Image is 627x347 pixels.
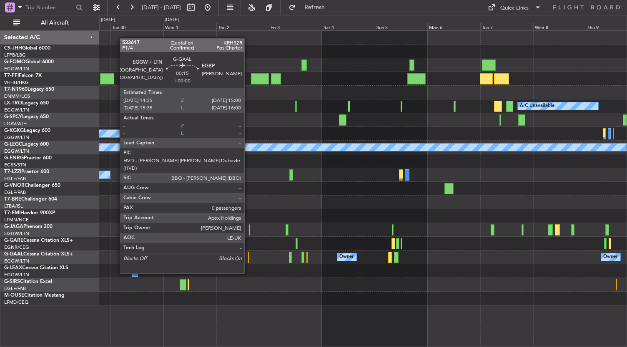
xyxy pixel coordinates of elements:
a: VHHH/HKG [4,79,29,86]
span: G-SPCY [4,114,22,119]
a: G-JAGAPhenom 300 [4,224,53,229]
a: G-KGKGLegacy 600 [4,128,50,133]
a: G-ENRGPraetor 600 [4,156,52,161]
a: EGLF/FAB [4,285,26,292]
span: T7-LZZI [4,169,21,174]
button: All Aircraft [9,16,90,30]
span: G-VNOR [4,183,25,188]
div: Quick Links [500,4,529,12]
div: Fri 3 [269,23,322,30]
a: LGAV/ATH [4,121,27,127]
span: Refresh [297,5,332,10]
a: EGGW/LTN [4,258,29,264]
div: Sun 5 [375,23,428,30]
div: Tue 7 [480,23,533,30]
div: Thu 2 [216,23,269,30]
a: EGLF/FAB [4,189,26,196]
button: Quick Links [484,1,545,14]
span: T7-BRE [4,197,21,202]
span: T7-FFI [4,73,19,78]
a: EGSS/STN [4,162,26,168]
a: G-FOMOGlobal 6000 [4,59,54,64]
a: EGLF/FAB [4,176,26,182]
span: T7-EMI [4,211,20,216]
a: G-SPCYLegacy 650 [4,114,49,119]
a: T7-FFIFalcon 7X [4,73,42,78]
a: LX-TROLegacy 650 [4,101,49,106]
a: LTBA/ISL [4,203,23,209]
span: G-LEAX [4,265,22,270]
a: EGGW/LTN [4,134,29,141]
div: Tue 30 [110,23,163,30]
div: Mon 6 [427,23,480,30]
a: M-OUSECitation Mustang [4,293,65,298]
a: DNMM/LOS [4,93,30,99]
a: T7-LZZIPraetor 600 [4,169,49,174]
a: LFPB/LBG [4,52,26,58]
div: Owner [339,251,354,263]
a: EGNR/CEG [4,244,29,250]
a: LFMN/NCE [4,217,29,223]
a: CS-JHHGlobal 6000 [4,46,50,51]
a: EGGW/LTN [4,148,29,154]
div: Wed 8 [533,23,586,30]
div: Owner [603,251,617,263]
div: A/C Unavailable [520,100,554,112]
a: LFMD/CEQ [4,299,28,305]
a: G-LEAXCessna Citation XLS [4,265,68,270]
a: T7-N1960Legacy 650 [4,87,54,92]
span: LX-TRO [4,101,22,106]
a: T7-EMIHawker 900XP [4,211,55,216]
a: G-LEGCLegacy 600 [4,142,49,147]
span: G-SIRS [4,279,20,284]
a: G-SIRSCitation Excel [4,279,52,284]
div: Sat 4 [322,23,375,30]
span: G-JAGA [4,224,23,229]
a: G-GAALCessna Citation XLS+ [4,252,73,257]
span: G-GAAL [4,252,23,257]
span: M-OUSE [4,293,24,298]
span: G-FOMO [4,59,25,64]
a: EGGW/LTN [4,231,29,237]
span: CS-JHH [4,46,22,51]
span: G-LEGC [4,142,22,147]
button: Refresh [285,1,335,14]
div: Wed 1 [163,23,216,30]
span: T7-N1960 [4,87,28,92]
div: [DATE] [101,17,115,24]
span: G-GARE [4,238,23,243]
span: [DATE] - [DATE] [142,4,181,11]
a: EGGW/LTN [4,272,29,278]
a: EGGW/LTN [4,107,29,113]
span: All Aircraft [22,20,88,26]
a: EGGW/LTN [4,66,29,72]
div: [DATE] [165,17,179,24]
input: Trip Number [25,1,73,14]
a: G-GARECessna Citation XLS+ [4,238,73,243]
span: G-ENRG [4,156,24,161]
span: G-KGKG [4,128,24,133]
a: G-VNORChallenger 650 [4,183,60,188]
a: T7-BREChallenger 604 [4,197,57,202]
